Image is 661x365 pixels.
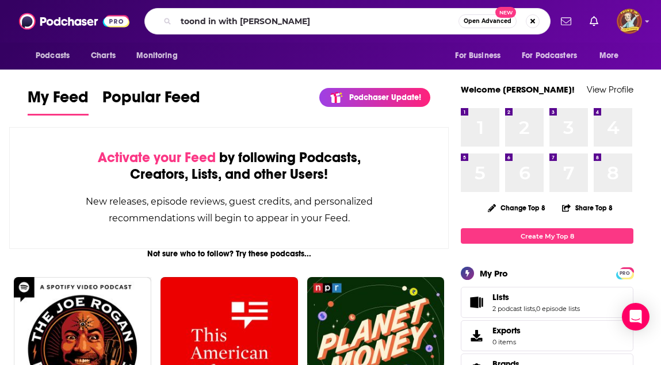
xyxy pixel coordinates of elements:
a: My Feed [28,87,89,116]
span: For Podcasters [522,48,577,64]
button: Open AdvancedNew [459,14,517,28]
button: Change Top 8 [481,201,552,215]
div: Open Intercom Messenger [622,303,649,331]
input: Search podcasts, credits, & more... [176,12,459,30]
button: open menu [447,45,515,67]
div: by following Podcasts, Creators, Lists, and other Users! [67,149,391,183]
p: Podchaser Update! [349,93,421,102]
span: Exports [492,325,521,336]
span: For Business [455,48,500,64]
div: Not sure who to follow? Try these podcasts... [9,249,449,259]
a: Welcome [PERSON_NAME]! [461,84,575,95]
img: Podchaser - Follow, Share and Rate Podcasts [19,10,129,32]
a: PRO [618,268,632,277]
span: Lists [492,292,509,302]
span: Charts [91,48,116,64]
span: More [599,48,619,64]
span: Logged in as JimCummingspod [617,9,642,34]
span: 0 items [492,338,521,346]
a: Lists [465,294,488,310]
span: Lists [461,287,633,318]
button: open menu [28,45,85,67]
span: Popular Feed [102,87,200,114]
span: , [535,305,536,313]
span: Monitoring [136,48,177,64]
a: Create My Top 8 [461,228,633,244]
span: Podcasts [36,48,70,64]
span: Open Advanced [464,18,511,24]
div: Search podcasts, credits, & more... [144,8,551,34]
span: Exports [465,328,488,344]
a: Exports [461,320,633,351]
span: PRO [618,269,632,278]
div: New releases, episode reviews, guest credits, and personalized recommendations will begin to appe... [67,193,391,226]
button: Share Top 8 [561,197,613,219]
a: 2 podcast lists [492,305,535,313]
span: New [495,7,516,18]
span: My Feed [28,87,89,114]
a: Lists [492,292,580,302]
a: 0 episode lists [536,305,580,313]
a: Charts [83,45,123,67]
button: open menu [514,45,594,67]
span: Activate your Feed [98,149,216,166]
img: User Profile [617,9,642,34]
button: open menu [128,45,192,67]
a: Popular Feed [102,87,200,116]
a: Show notifications dropdown [556,11,576,31]
button: open menu [591,45,633,67]
div: My Pro [480,268,508,279]
a: Show notifications dropdown [585,11,603,31]
button: Show profile menu [617,9,642,34]
a: View Profile [587,84,633,95]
